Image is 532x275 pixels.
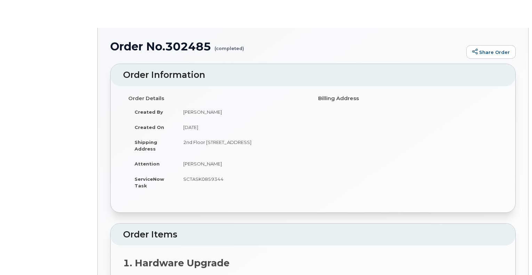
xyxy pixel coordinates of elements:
strong: Created By [135,109,163,115]
td: [PERSON_NAME] [177,104,308,120]
td: [DATE] [177,120,308,135]
strong: ServiceNow Task [135,176,164,188]
a: Share Order [466,45,516,59]
h4: Order Details [128,96,308,102]
h2: Order Information [123,70,503,80]
strong: Attention [135,161,160,167]
small: (completed) [215,40,244,51]
td: SCTASK0859344 [177,171,308,193]
td: [PERSON_NAME] [177,156,308,171]
strong: 1. Hardware Upgrade [123,257,229,269]
strong: Created On [135,124,164,130]
h1: Order No.302485 [110,40,463,52]
h4: Billing Address [318,96,498,102]
td: 2nd Floor [STREET_ADDRESS] [177,135,308,156]
h2: Order Items [123,230,503,240]
strong: Shipping Address [135,139,157,152]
